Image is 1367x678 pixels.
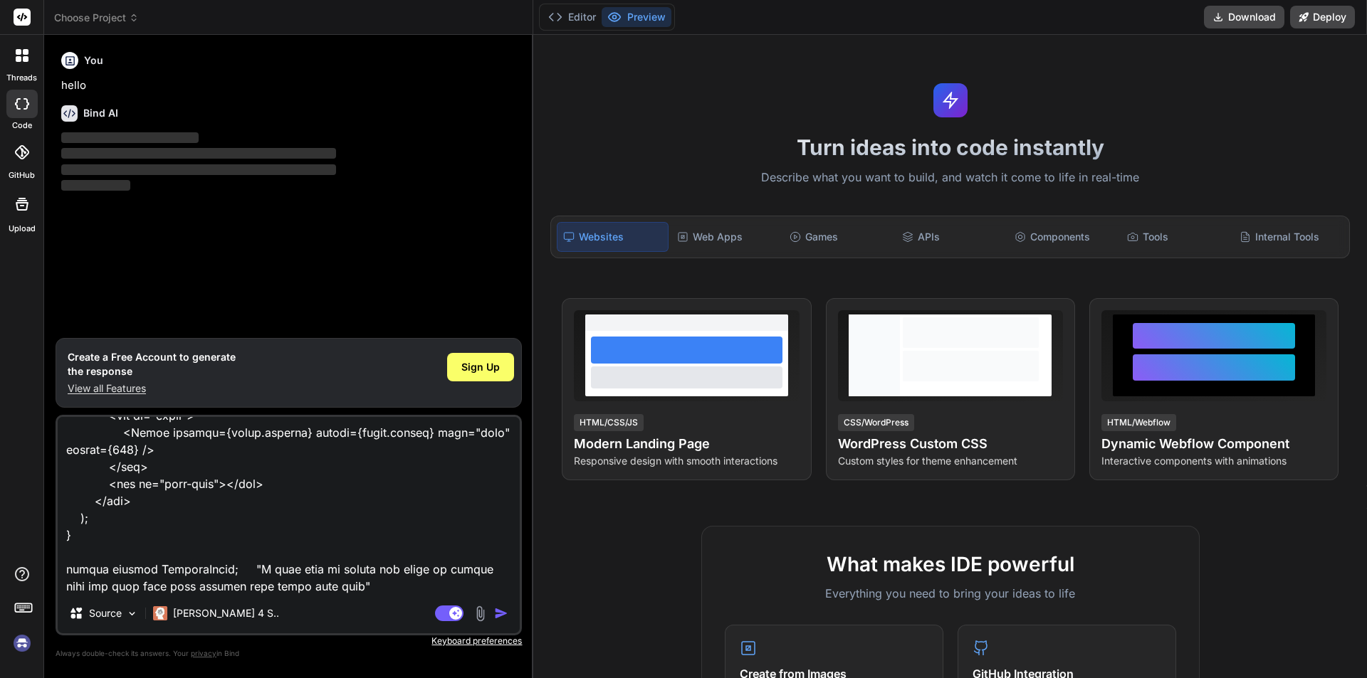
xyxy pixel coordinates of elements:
img: attachment [472,605,488,622]
textarea: loremi Dolor sita "conse"; adipis Elits doei "tempo-incididunt" utlab EtdolorEmagn = () => { aliq... [58,417,520,593]
button: Preview [602,7,671,27]
div: Games [784,222,894,252]
p: Everything you need to bring your ideas to life [725,585,1176,602]
div: HTML/Webflow [1101,414,1176,431]
label: Upload [9,223,36,235]
div: HTML/CSS/JS [574,414,644,431]
img: Claude 4 Sonnet [153,606,167,620]
h1: Create a Free Account to generate the response [68,350,236,378]
h6: You [84,53,103,68]
img: icon [494,606,508,620]
div: CSS/WordPress [838,414,914,431]
p: Responsive design with smooth interactions [574,454,799,468]
div: APIs [896,222,1006,252]
span: ‌ [61,164,336,175]
button: Download [1204,6,1284,28]
p: Always double-check its answers. Your in Bind [56,647,522,660]
label: threads [6,72,37,84]
p: Interactive components with animations [1101,454,1326,468]
div: Internal Tools [1234,222,1344,252]
img: Pick Models [126,608,138,620]
h6: Bind AI [83,106,118,120]
span: ‌ [61,148,336,159]
div: Websites [557,222,668,252]
h4: Modern Landing Page [574,434,799,454]
p: Custom styles for theme enhancement [838,454,1063,468]
label: GitHub [9,169,35,181]
div: Tools [1121,222,1231,252]
div: Web Apps [671,222,781,252]
span: Sign Up [461,360,500,374]
span: privacy [191,649,216,657]
img: signin [10,631,34,655]
span: Choose Project [54,11,139,25]
h2: What makes IDE powerful [725,549,1176,579]
p: Describe what you want to build, and watch it come to life in real-time [542,169,1358,187]
span: ‌ [61,132,199,143]
p: Keyboard preferences [56,635,522,647]
h1: Turn ideas into code instantly [542,134,1358,160]
button: Editor [543,7,602,27]
p: View all Features [68,381,236,396]
p: Source [89,606,122,620]
p: [PERSON_NAME] 4 S.. [173,606,279,620]
span: ‌ [61,180,130,191]
div: Components [1009,222,1119,252]
h4: Dynamic Webflow Component [1101,434,1326,454]
button: Deploy [1290,6,1355,28]
label: code [12,120,32,132]
p: hello [61,78,519,94]
h4: WordPress Custom CSS [838,434,1063,454]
